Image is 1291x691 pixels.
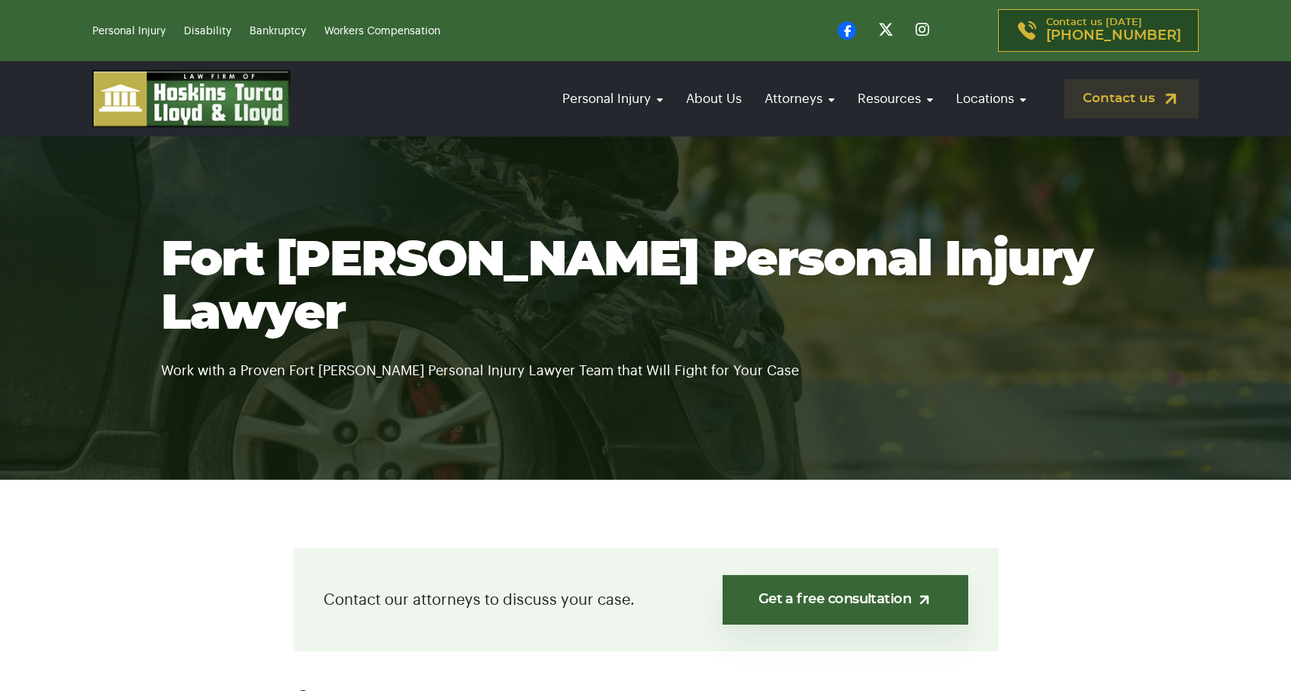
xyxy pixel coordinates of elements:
p: Contact us [DATE] [1046,18,1181,43]
a: Disability [184,26,231,37]
a: Bankruptcy [250,26,306,37]
a: Attorneys [757,77,842,121]
a: About Us [678,77,749,121]
div: Contact our attorneys to discuss your case. [293,548,999,651]
span: Fort [PERSON_NAME] Personal Injury Lawyer [161,236,1092,339]
a: Workers Compensation [324,26,440,37]
a: Contact us [1064,79,1199,118]
p: Work with a Proven Fort [PERSON_NAME] Personal Injury Lawyer Team that Will Fight for Your Case [161,341,1130,382]
a: Contact us [DATE][PHONE_NUMBER] [998,9,1199,52]
a: Get a free consultation [723,575,967,625]
img: arrow-up-right-light.svg [916,592,932,608]
a: Personal Injury [92,26,166,37]
a: Resources [850,77,941,121]
img: logo [92,70,291,127]
a: Locations [948,77,1034,121]
a: Personal Injury [555,77,671,121]
span: [PHONE_NUMBER] [1046,28,1181,43]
